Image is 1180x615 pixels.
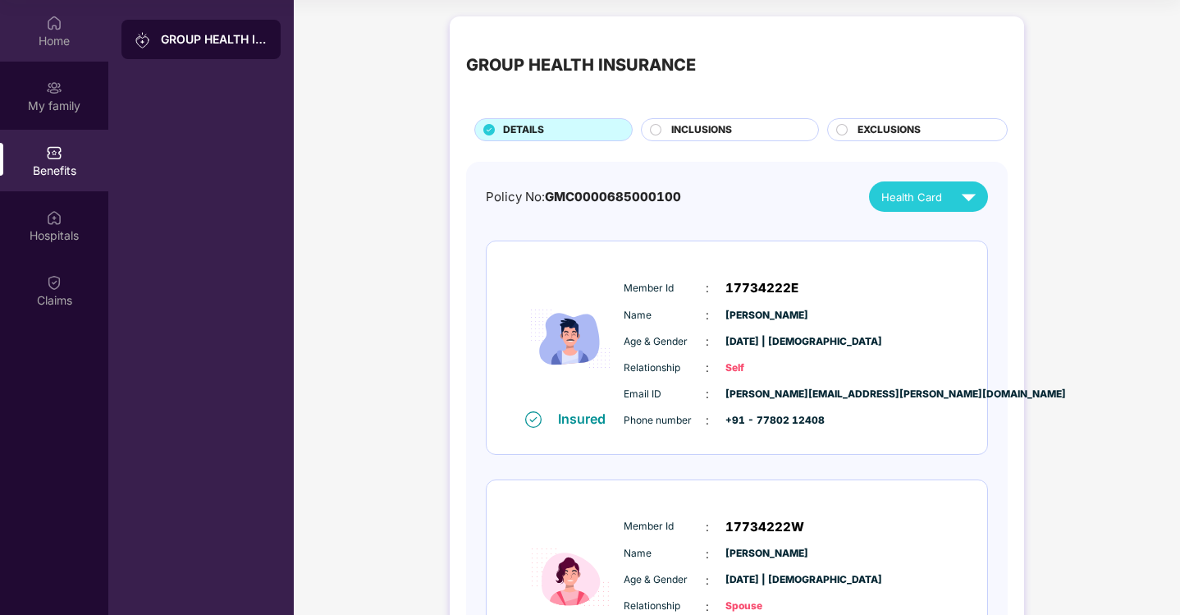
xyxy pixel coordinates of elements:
[486,187,681,207] div: Policy No:
[624,334,706,350] span: Age & Gender
[725,599,807,614] span: Spouse
[525,411,542,428] img: svg+xml;base64,PHN2ZyB4bWxucz0iaHR0cDovL3d3dy53My5vcmcvMjAwMC9zdmciIHdpZHRoPSIxNiIgaGVpZ2h0PSIxNi...
[954,182,983,211] img: svg+xml;base64,PHN2ZyB4bWxucz0iaHR0cDovL3d3dy53My5vcmcvMjAwMC9zdmciIHZpZXdCb3g9IjAgMCAyNCAyNCIgd2...
[725,334,807,350] span: [DATE] | [DEMOGRAPHIC_DATA]
[725,278,798,298] span: 17734222E
[706,518,709,536] span: :
[869,181,988,212] button: Health Card
[466,53,696,78] div: GROUP HEALTH INSURANCE
[624,413,706,429] span: Phone number
[706,545,709,563] span: :
[858,122,921,138] span: EXCLUSIONS
[706,359,709,377] span: :
[46,274,62,291] img: svg+xml;base64,PHN2ZyBpZD0iQ2xhaW0iIHhtbG5zPSJodHRwOi8vd3d3LnczLm9yZy8yMDAwL3N2ZyIgd2lkdGg9IjIwIi...
[706,279,709,297] span: :
[558,411,615,427] div: Insured
[725,546,807,562] span: [PERSON_NAME]
[725,360,807,376] span: Self
[521,268,620,410] img: icon
[725,413,807,429] span: +91 - 77802 12408
[624,360,706,376] span: Relationship
[46,209,62,226] img: svg+xml;base64,PHN2ZyBpZD0iSG9zcGl0YWxzIiB4bWxucz0iaHR0cDovL3d3dy53My5vcmcvMjAwMC9zdmciIHdpZHRoPS...
[725,308,807,324] span: [PERSON_NAME]
[46,80,62,96] img: svg+xml;base64,PHN2ZyB3aWR0aD0iMjAiIGhlaWdodD0iMjAiIHZpZXdCb3g9IjAgMCAyMCAyMCIgZmlsbD0ibm9uZSIgeG...
[624,387,706,402] span: Email ID
[725,387,807,402] span: [PERSON_NAME][EMAIL_ADDRESS][PERSON_NAME][DOMAIN_NAME]
[706,306,709,324] span: :
[545,189,681,204] span: GMC0000685000100
[706,385,709,403] span: :
[881,189,942,205] span: Health Card
[624,519,706,535] span: Member Id
[46,15,62,31] img: svg+xml;base64,PHN2ZyBpZD0iSG9tZSIgeG1sbnM9Imh0dHA6Ly93d3cudzMub3JnLzIwMDAvc3ZnIiB3aWR0aD0iMjAiIG...
[624,281,706,296] span: Member Id
[706,333,709,351] span: :
[725,572,807,588] span: [DATE] | [DEMOGRAPHIC_DATA]
[46,145,62,161] img: svg+xml;base64,PHN2ZyBpZD0iQmVuZWZpdHMiIHhtbG5zPSJodHRwOi8vd3d3LnczLm9yZy8yMDAwL3N2ZyIgd2lkdGg9Ij...
[725,517,804,537] span: 17734222W
[161,31,268,48] div: GROUP HEALTH INSURANCE
[624,546,706,562] span: Name
[706,571,709,590] span: :
[706,411,709,429] span: :
[503,122,544,138] span: DETAILS
[624,599,706,614] span: Relationship
[624,572,706,588] span: Age & Gender
[135,32,151,48] img: svg+xml;base64,PHN2ZyB3aWR0aD0iMjAiIGhlaWdodD0iMjAiIHZpZXdCb3g9IjAgMCAyMCAyMCIgZmlsbD0ibm9uZSIgeG...
[624,308,706,324] span: Name
[671,122,732,138] span: INCLUSIONS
